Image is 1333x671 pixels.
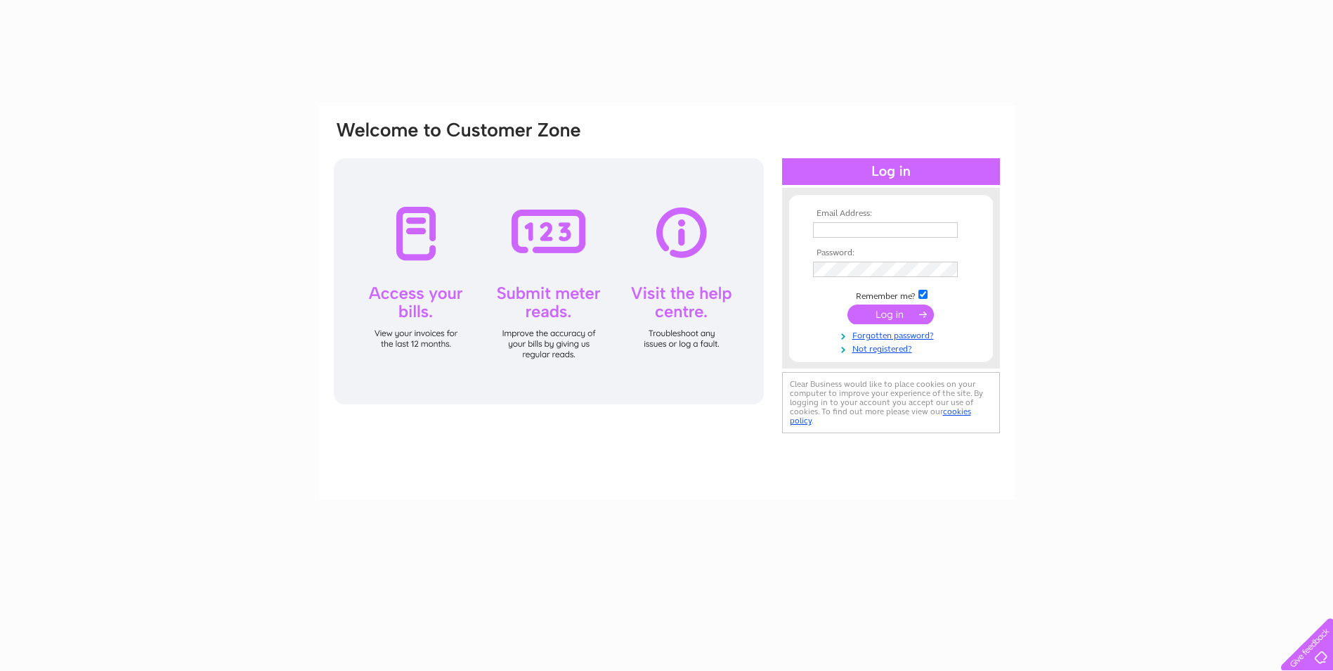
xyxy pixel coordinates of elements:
[813,341,973,354] a: Not registered?
[809,248,973,258] th: Password:
[813,328,973,341] a: Forgotten password?
[847,305,934,324] input: Submit
[790,407,971,426] a: cookies policy
[782,372,1000,433] div: Clear Business would like to place cookies on your computer to improve your experience of the sit...
[809,288,973,302] td: Remember me?
[809,209,973,219] th: Email Address:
